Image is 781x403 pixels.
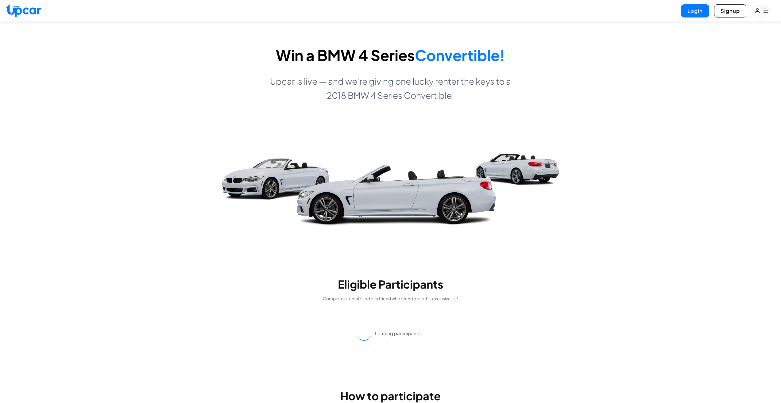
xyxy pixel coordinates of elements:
[268,74,513,102] p: Upcar is live — and we're giving one lucky renter the keys to a 2018 BMW 4 Series Convertible!
[323,278,458,290] h2: Eligible Participants
[681,4,709,17] button: Login
[6,4,41,17] img: Upcar Logo
[323,295,458,301] p: Complete a rental or refer a friend who rents to join this exclusive list!
[211,136,570,244] img: giveaway.png
[375,330,424,337] span: Loading participants...
[415,46,505,64] span: Convertible!
[276,46,505,64] h1: Win a BMW 4 Series
[211,390,570,402] h2: How to participate
[714,4,746,17] button: Signup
